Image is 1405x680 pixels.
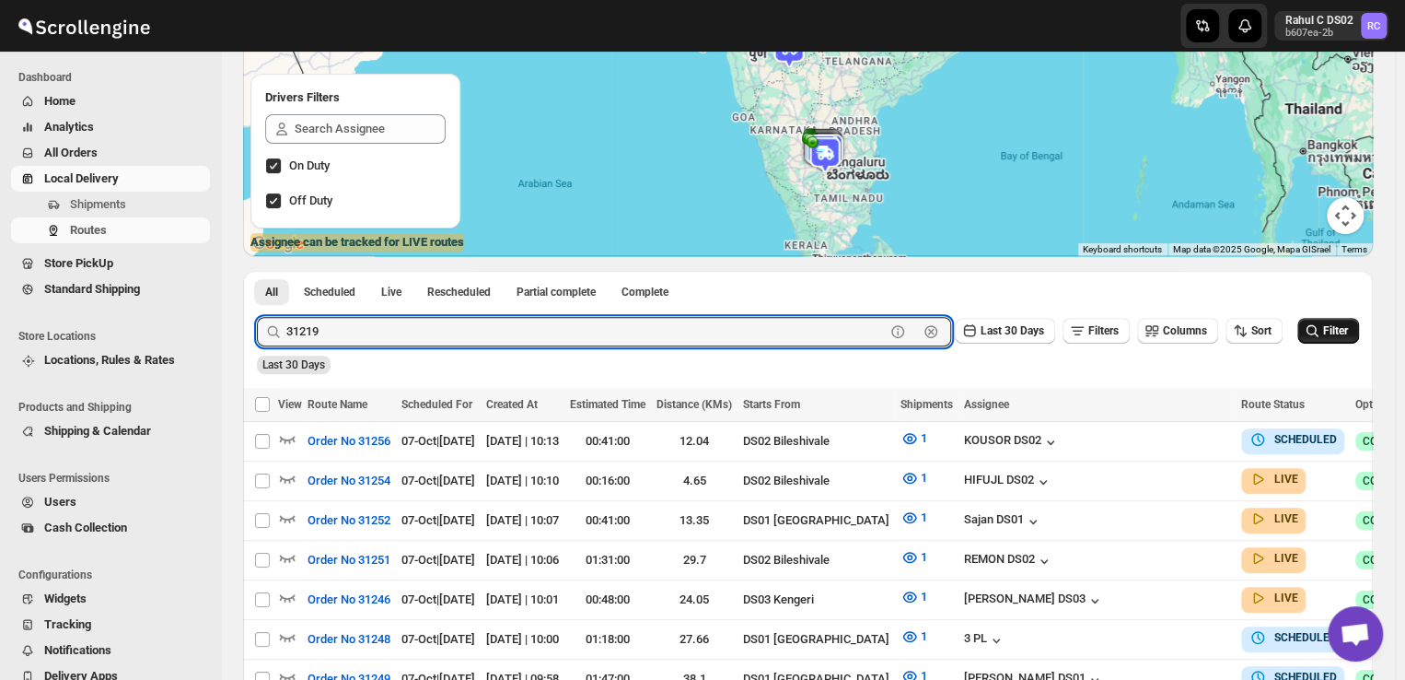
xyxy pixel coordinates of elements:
span: Off Duty [289,193,332,207]
div: DS02 Bileshivale [743,432,889,451]
div: 01:31:00 [570,551,645,569]
button: Locations, Rules & Rates [11,347,210,373]
button: User menu [1274,11,1388,41]
span: 1 [921,590,927,604]
text: RC [1367,20,1380,32]
span: Shipments [70,197,126,211]
button: 1 [889,622,938,651]
button: Shipping & Calendar [11,418,210,444]
span: Last 30 Days [981,324,1044,337]
button: 1 [889,503,938,533]
div: DS03 Kengeri [743,591,889,609]
button: Last 30 Days [955,318,1055,344]
div: [DATE] | 10:13 [486,432,559,451]
button: LIVE [1248,589,1298,607]
img: Google [248,232,308,256]
span: Assignee [964,398,1009,411]
button: Home [11,88,210,114]
span: Dashboard [18,70,212,85]
div: DS01 [GEOGRAPHIC_DATA] [743,511,889,530]
span: 07-Oct | [DATE] [401,632,475,646]
button: LIVE [1248,470,1298,488]
span: Order No 31254 [308,472,390,490]
div: DS02 Bileshivale [743,551,889,569]
button: HIFUJL DS02 [964,473,1052,491]
label: Assignee can be tracked for LIVE routes [250,233,464,252]
span: Notifications [44,643,111,657]
span: 07-Oct | [DATE] [401,434,475,448]
b: LIVE [1274,473,1298,486]
span: Local Delivery [44,171,119,185]
div: 00:48:00 [570,591,645,609]
span: Rahul C DS02 [1361,13,1387,39]
span: Locations, Rules & Rates [44,353,175,367]
span: 07-Oct | [DATE] [401,553,475,567]
button: 1 [889,463,938,493]
img: ScrollEngine [15,3,153,49]
div: Open chat [1328,606,1383,662]
span: Live [381,285,401,299]
span: On Duty [289,158,330,172]
button: KOUSOR DS02 [964,433,1060,451]
span: Filter [1323,324,1348,337]
button: All Orders [11,140,210,166]
b: LIVE [1274,592,1298,604]
button: REMON DS02 [964,552,1053,570]
span: Created At [486,398,538,411]
span: Cash Collection [44,521,127,534]
span: Analytics [44,120,94,134]
span: Scheduled [304,285,355,299]
span: Last 30 Days [262,358,325,371]
p: b607ea-2b [1285,28,1353,39]
span: Store Locations [18,329,212,344]
button: Cash Collection [11,515,210,541]
span: Complete [621,285,668,299]
div: [DATE] | 10:00 [486,630,559,649]
span: Products and Shipping [18,400,212,415]
button: Order No 31254 [296,466,401,496]
button: Keyboard shortcuts [1083,243,1162,256]
span: Route Name [308,398,367,411]
span: Rescheduled [427,285,491,299]
div: 00:41:00 [570,432,645,451]
div: DS02 Bileshivale [743,472,889,490]
b: SCHEDULED [1274,631,1337,644]
button: Widgets [11,586,210,612]
button: SCHEDULED [1248,628,1337,647]
button: [PERSON_NAME] DS03 [964,592,1104,610]
button: Tracking [11,612,210,638]
span: Order No 31256 [308,432,390,451]
button: Order No 31246 [296,585,401,615]
button: Order No 31256 [296,427,401,456]
div: [DATE] | 10:06 [486,551,559,569]
a: Terms (opens in new tab) [1341,244,1367,254]
button: Map camera controls [1327,197,1364,234]
p: Rahul C DS02 [1285,13,1353,28]
button: Users [11,489,210,515]
button: Notifications [11,638,210,663]
button: Routes [11,217,210,243]
span: Shipping & Calendar [44,424,151,438]
div: [DATE] | 10:01 [486,591,559,609]
button: Order No 31252 [296,506,401,535]
button: Shipments [11,192,210,217]
div: 01:18:00 [570,630,645,649]
div: 24.05 [656,591,732,609]
button: LIVE [1248,510,1298,528]
div: 00:16:00 [570,472,645,490]
span: Order No 31246 [308,591,390,609]
span: Scheduled For [401,398,472,411]
button: 3 PL [964,631,1005,650]
span: Order No 31252 [308,511,390,530]
span: Estimated Time [570,398,645,411]
b: SCHEDULED [1274,433,1337,446]
button: All routes [254,279,289,305]
span: Users [44,495,76,509]
span: 1 [921,471,927,485]
div: 00:41:00 [570,511,645,530]
span: Distance (KMs) [656,398,732,411]
input: Search Assignee [295,114,446,144]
